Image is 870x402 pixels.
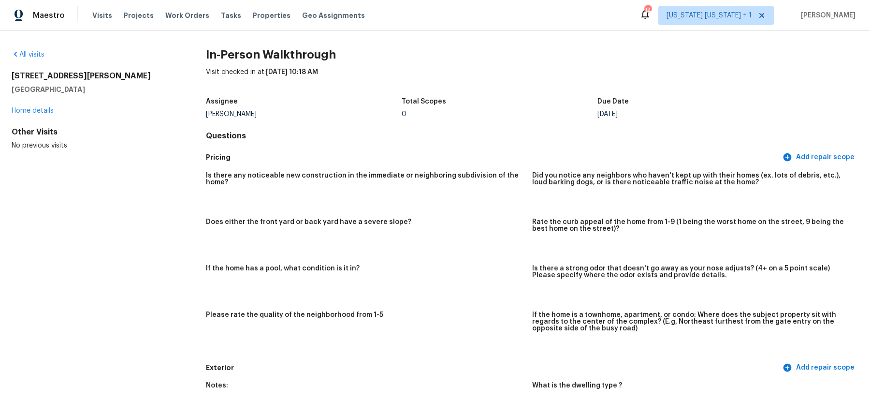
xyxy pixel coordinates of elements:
[206,98,238,105] h5: Assignee
[797,11,855,20] span: [PERSON_NAME]
[12,127,175,137] div: Other Visits
[667,11,752,20] span: [US_STATE] [US_STATE] + 1
[206,67,858,92] div: Visit checked in at:
[784,362,855,374] span: Add repair scope
[532,312,851,332] h5: If the home is a townhome, apartment, or condo: Where does the subject property sit with regards ...
[302,11,365,20] span: Geo Assignments
[206,172,524,186] h5: Is there any noticeable new construction in the immediate or neighboring subdivision of the home?
[206,131,858,141] h4: Questions
[532,382,622,389] h5: What is the dwelling type ?
[532,265,851,279] h5: Is there a strong odor that doesn't go away as your nose adjusts? (4+ on a 5 point scale) Please ...
[206,312,383,318] h5: Please rate the quality of the neighborhood from 1-5
[644,6,651,15] div: 14
[532,172,851,186] h5: Did you notice any neighbors who haven't kept up with their homes (ex. lots of debris, etc.), lou...
[781,149,858,166] button: Add repair scope
[12,107,54,114] a: Home details
[206,363,781,373] h5: Exterior
[597,98,629,105] h5: Due Date
[206,265,360,272] h5: If the home has a pool, what condition is it in?
[402,98,446,105] h5: Total Scopes
[165,11,209,20] span: Work Orders
[92,11,112,20] span: Visits
[33,11,65,20] span: Maestro
[784,151,855,164] span: Add repair scope
[532,219,851,232] h5: Rate the curb appeal of the home from 1-9 (1 being the worst home on the street, 9 being the best...
[402,111,597,118] div: 0
[12,85,175,94] h5: [GEOGRAPHIC_DATA]
[124,11,154,20] span: Projects
[206,382,228,389] h5: Notes:
[12,51,44,58] a: All visits
[206,111,402,118] div: [PERSON_NAME]
[206,152,781,163] h5: Pricing
[597,111,793,118] div: [DATE]
[206,219,411,225] h5: Does either the front yard or back yard have a severe slope?
[12,71,175,81] h2: [STREET_ADDRESS][PERSON_NAME]
[12,142,67,149] span: No previous visits
[206,50,858,60] h2: In-Person Walkthrough
[781,359,858,377] button: Add repair scope
[253,11,290,20] span: Properties
[221,12,241,19] span: Tasks
[266,69,318,75] span: [DATE] 10:18 AM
